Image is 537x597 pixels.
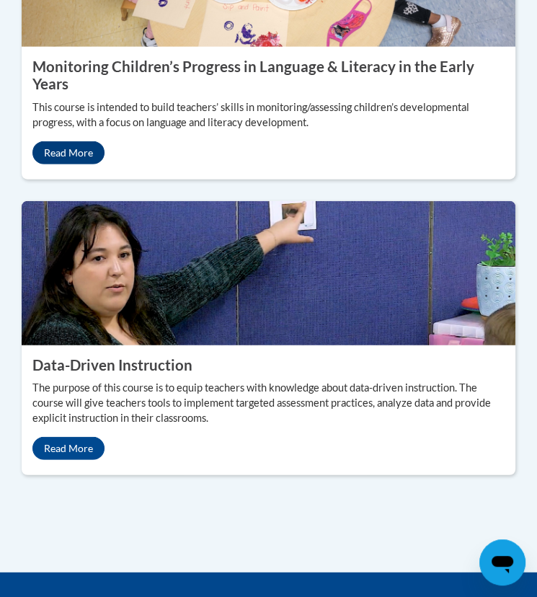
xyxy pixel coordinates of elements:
a: Read More [32,437,105,460]
a: Read More [32,141,105,164]
property: Data-Driven Instruction [32,356,192,373]
p: The purpose of this course is to equip teachers with knowledge about data-driven instruction. The... [32,381,505,426]
p: This course is intended to build teachers’ skills in monitoring/assessing children’s developmenta... [32,100,505,131]
iframe: Button to launch messaging window [479,539,525,585]
property: Monitoring Children’s Progress in Language & Literacy in the Early Years [32,58,474,93]
img: Data-Driven Instruction [22,201,515,345]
